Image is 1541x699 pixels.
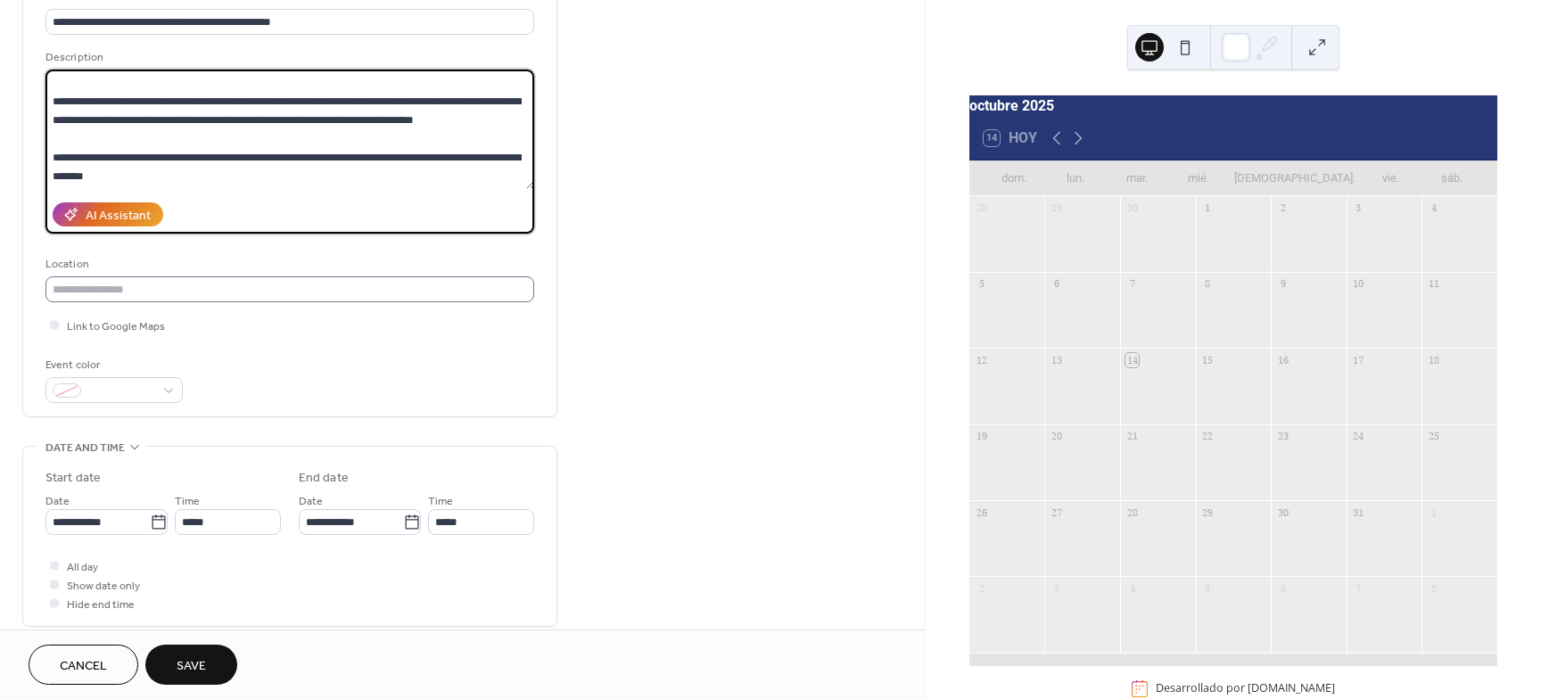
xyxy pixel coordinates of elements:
div: 5 [975,277,988,291]
span: Time [428,492,453,511]
div: vie. [1360,160,1422,196]
span: All day [67,558,98,577]
div: 29 [1201,506,1215,519]
div: 11 [1427,277,1440,291]
div: 15 [1201,353,1215,366]
span: Hide end time [67,596,135,614]
div: 30 [1276,506,1290,519]
div: Location [45,255,531,274]
div: mar. [1107,160,1168,196]
div: 17 [1352,353,1365,366]
div: 1 [1201,201,1215,215]
div: 6 [1276,581,1290,595]
div: End date [299,469,349,488]
div: Desarrollado por [1156,681,1335,696]
div: octubre 2025 [969,95,1497,117]
div: 31 [1352,506,1365,519]
div: Start date [45,469,101,488]
span: Cancel [60,657,107,676]
button: AI Assistant [53,202,163,226]
div: Event color [45,356,179,374]
div: 2 [975,581,988,595]
div: 5 [1201,581,1215,595]
div: 22 [1201,430,1215,443]
div: AI Assistant [86,207,151,226]
span: Date [45,492,70,511]
span: Date [299,492,323,511]
div: 12 [975,353,988,366]
div: 6 [1050,277,1063,291]
div: Description [45,48,531,67]
div: 20 [1050,430,1063,443]
div: 4 [1427,201,1440,215]
div: 28 [975,201,988,215]
div: 7 [1352,581,1365,595]
div: 26 [975,506,988,519]
span: Date and time [45,439,125,457]
div: 18 [1427,353,1440,366]
div: 10 [1352,277,1365,291]
div: 8 [1201,277,1215,291]
div: 4 [1125,581,1139,595]
div: 3 [1352,201,1365,215]
span: Save [177,657,206,676]
div: dom. [984,160,1045,196]
a: [DOMAIN_NAME] [1248,681,1335,696]
div: 2 [1276,201,1290,215]
button: Cancel [29,645,138,685]
span: Time [175,492,200,511]
div: sáb. [1422,160,1483,196]
div: 9 [1276,277,1290,291]
div: 30 [1125,201,1139,215]
span: Show date only [67,577,140,596]
div: 1 [1427,506,1440,519]
div: 8 [1427,581,1440,595]
div: 28 [1125,506,1139,519]
div: 13 [1050,353,1063,366]
div: 14 [1125,353,1139,366]
div: 24 [1352,430,1365,443]
div: [DEMOGRAPHIC_DATA]. [1230,160,1360,196]
div: 16 [1276,353,1290,366]
div: mié. [1168,160,1230,196]
div: lun. [1045,160,1107,196]
div: 19 [975,430,988,443]
div: 27 [1050,506,1063,519]
div: 23 [1276,430,1290,443]
button: Save [145,645,237,685]
span: Link to Google Maps [67,317,165,336]
div: 29 [1050,201,1063,215]
div: 7 [1125,277,1139,291]
div: 21 [1125,430,1139,443]
div: 25 [1427,430,1440,443]
div: 3 [1050,581,1063,595]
